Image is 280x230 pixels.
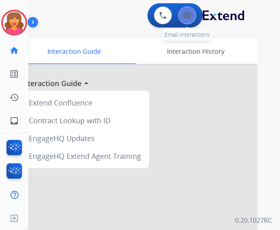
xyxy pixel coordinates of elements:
[235,215,272,225] p: 0.20.1027RC
[3,11,26,34] img: avatar
[24,147,146,165] div: EngageHQ Extend Agent Training
[9,116,19,126] mat-icon: inbox
[9,93,19,102] mat-icon: history
[9,46,19,55] mat-icon: home
[134,39,257,64] div: Interaction History
[24,129,146,147] div: EngageHQ Updates
[9,69,19,79] mat-icon: list_alt
[24,94,146,112] div: Extend Confluence
[24,112,146,129] div: Contract Lookup with ID
[165,31,210,38] span: Email Interactions
[14,39,134,64] div: Interaction Guide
